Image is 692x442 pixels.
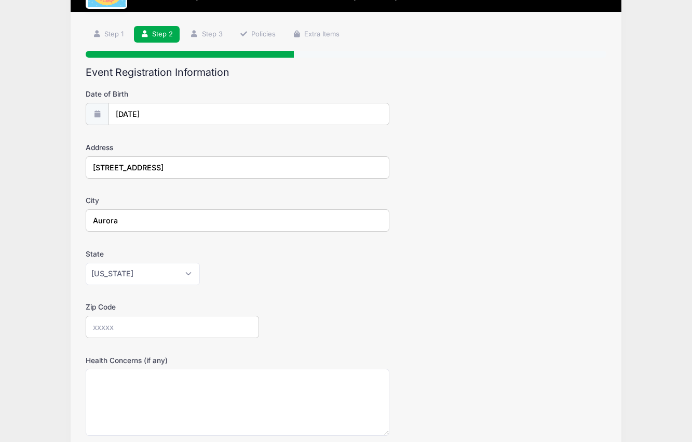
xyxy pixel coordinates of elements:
a: Extra Items [286,26,346,43]
a: Step 1 [86,26,130,43]
label: State [86,249,259,259]
h2: Event Registration Information [86,66,606,78]
a: Step 3 [183,26,229,43]
label: Address [86,142,259,153]
label: Zip Code [86,302,259,312]
a: Step 2 [134,26,180,43]
label: Date of Birth [86,89,259,99]
a: Policies [233,26,282,43]
input: xxxxx [86,316,259,338]
input: mm/dd/yyyy [108,103,389,125]
label: City [86,195,259,206]
label: Health Concerns (if any) [86,355,259,366]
